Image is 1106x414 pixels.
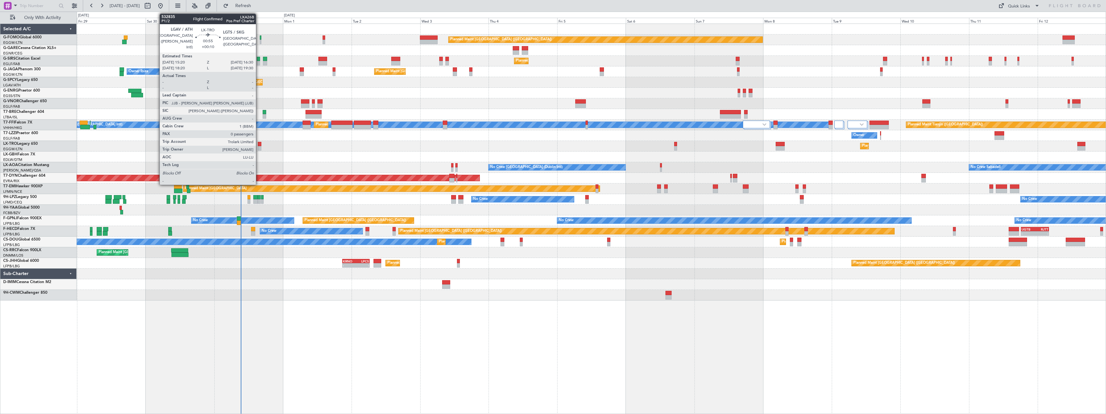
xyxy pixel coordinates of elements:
div: Fri 5 [557,18,626,24]
div: Planned Maint Dusseldorf [862,141,904,151]
a: T7-DYNChallenger 604 [3,174,45,178]
div: Sat 30 [146,18,214,24]
div: No Crew Sabadell [971,163,1001,172]
a: G-SIRSCitation Excel [3,57,40,61]
div: Cleaning [GEOGRAPHIC_DATA] ([PERSON_NAME] Intl) [239,77,330,87]
a: CS-RRCFalcon 900LX [3,248,41,252]
span: T7-DYN [3,174,18,178]
a: D-IMIMCessna Citation M2 [3,280,51,284]
a: T7-FFIFalcon 7X [3,121,32,124]
div: Planned Maint [GEOGRAPHIC_DATA] ([GEOGRAPHIC_DATA] Intl) [316,120,423,130]
div: Planned Maint Athens ([PERSON_NAME] Intl) [190,77,264,87]
a: 9H-YAAGlobal 5000 [3,206,40,210]
a: EGGW/LTN [3,72,23,77]
a: LTBA/ISL [3,115,18,120]
a: LX-TROLegacy 650 [3,142,38,146]
a: F-GPNJFalcon 900EX [3,216,42,220]
div: Tue 9 [832,18,900,24]
a: LFPB/LBG [3,242,20,247]
a: LFMN/NCE [3,189,22,194]
a: [PERSON_NAME]/QSA [3,168,41,173]
div: Tue 2 [352,18,420,24]
span: G-JAGA [3,67,18,71]
div: - [1022,232,1035,235]
div: - [356,263,369,267]
a: LGAV/ATH [3,83,21,88]
div: Fri 29 [77,18,146,24]
a: EGLF/FAB [3,62,20,66]
a: T7-EMIHawker 900XP [3,184,43,188]
div: No Crew [1022,194,1037,204]
div: Sat 6 [626,18,694,24]
span: T7-LZZI [3,131,16,135]
span: G-FOMO [3,35,20,39]
span: G-ENRG [3,89,18,93]
a: G-FOMOGlobal 6000 [3,35,42,39]
div: Planned Maint Tianjin ([GEOGRAPHIC_DATA]) [908,120,983,130]
div: Sun 31 [214,18,283,24]
div: RJTT [1035,227,1048,231]
div: No Crew [559,216,574,225]
a: F-HECDFalcon 7X [3,227,35,231]
div: LPCS [356,259,369,263]
div: Planned Maint [GEOGRAPHIC_DATA] ([GEOGRAPHIC_DATA]) [387,258,489,268]
img: arrow-gray.svg [762,123,766,126]
a: 9H-LPZLegacy 500 [3,195,37,199]
a: G-GARECessna Citation XLS+ [3,46,56,50]
div: Planned Maint [GEOGRAPHIC_DATA] [185,184,247,193]
div: Planned Maint [GEOGRAPHIC_DATA] ([GEOGRAPHIC_DATA]) [782,237,883,247]
div: Planned Maint [GEOGRAPHIC_DATA] ([GEOGRAPHIC_DATA]) [853,258,955,268]
div: Wed 10 [900,18,969,24]
span: LX-TRO [3,142,17,146]
a: EGGW/LTN [3,40,23,45]
div: - [1035,232,1048,235]
span: F-GPNJ [3,216,17,220]
a: EDLW/DTM [3,157,22,162]
div: Owner Ibiza [129,67,148,76]
a: 9H-CWMChallenger 850 [3,291,47,295]
span: 9H-LPZ [3,195,16,199]
span: CS-DOU [3,238,18,241]
div: No Crew [1016,216,1031,225]
div: Mon 1 [283,18,352,24]
div: No Crew [262,226,276,236]
div: Owner [853,131,864,140]
a: LFPB/LBG [3,221,20,226]
a: EGLF/FAB [3,104,20,109]
div: Planned Maint [GEOGRAPHIC_DATA] ([GEOGRAPHIC_DATA]) [99,248,200,257]
span: F-HECD [3,227,17,231]
span: [DATE] - [DATE] [110,3,140,9]
div: Quick Links [1008,3,1030,10]
span: LX-GBH [3,153,17,156]
div: Thu 4 [489,18,557,24]
div: [DATE] [284,13,295,18]
span: 9H-YAA [3,206,18,210]
span: LX-AOA [3,163,18,167]
div: No Crew [GEOGRAPHIC_DATA] (Dublin Intl) [490,163,563,172]
span: Refresh [230,4,257,8]
button: Refresh [220,1,259,11]
div: Planned Maint [GEOGRAPHIC_DATA] ([GEOGRAPHIC_DATA]) [400,226,502,236]
a: LFPB/LBG [3,264,20,269]
a: DNMM/LOS [3,253,23,258]
span: G-SPCY [3,78,17,82]
a: EVRA/RIX [3,179,19,183]
img: arrow-gray.svg [860,123,864,126]
div: Planned Maint [GEOGRAPHIC_DATA] ([GEOGRAPHIC_DATA]) [305,216,406,225]
button: Only With Activity [7,13,70,23]
a: CS-JHHGlobal 6000 [3,259,39,263]
span: T7-FFI [3,121,15,124]
div: Planned Maint [GEOGRAPHIC_DATA] ([GEOGRAPHIC_DATA]) [376,67,478,76]
a: G-SPCYLegacy 650 [3,78,38,82]
a: LX-AOACitation Mustang [3,163,49,167]
div: Wed 3 [420,18,489,24]
div: Thu 11 [969,18,1038,24]
div: - [343,263,356,267]
a: T7-BREChallenger 604 [3,110,44,114]
a: G-JAGAPhenom 300 [3,67,41,71]
a: LFMD/CEQ [3,200,22,205]
div: Planned Maint [GEOGRAPHIC_DATA] ([GEOGRAPHIC_DATA]) [516,56,617,66]
a: G-VNORChallenger 650 [3,99,47,103]
a: T7-LZZIPraetor 600 [3,131,38,135]
span: G-SIRS [3,57,15,61]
